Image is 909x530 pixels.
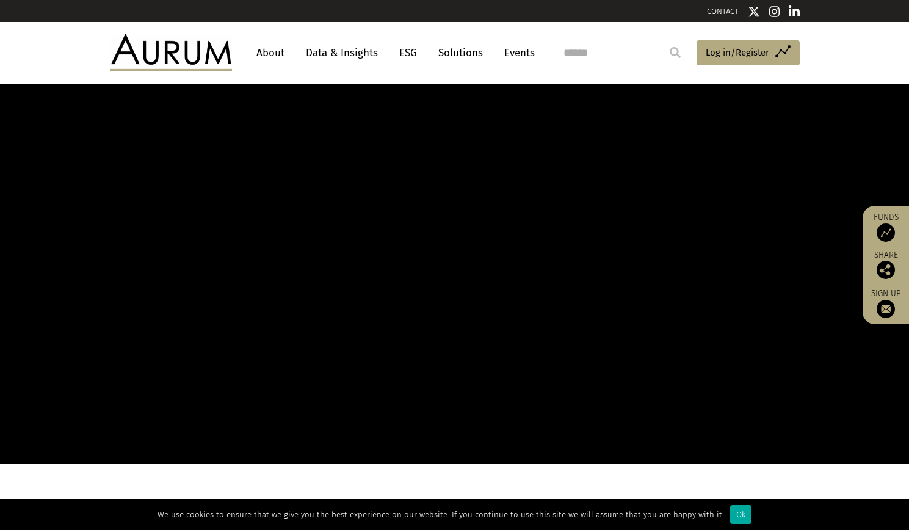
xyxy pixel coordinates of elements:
[706,45,769,60] span: Log in/Register
[869,251,903,279] div: Share
[498,42,535,64] a: Events
[789,5,800,18] img: Linkedin icon
[869,212,903,242] a: Funds
[663,40,687,65] input: Submit
[432,42,489,64] a: Solutions
[250,42,291,64] a: About
[748,5,760,18] img: Twitter icon
[769,5,780,18] img: Instagram icon
[393,42,423,64] a: ESG
[869,288,903,318] a: Sign up
[877,223,895,242] img: Access Funds
[877,300,895,318] img: Sign up to our newsletter
[730,505,751,524] div: Ok
[707,7,739,16] a: CONTACT
[877,261,895,279] img: Share this post
[110,34,232,71] img: Aurum
[300,42,384,64] a: Data & Insights
[697,40,800,66] a: Log in/Register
